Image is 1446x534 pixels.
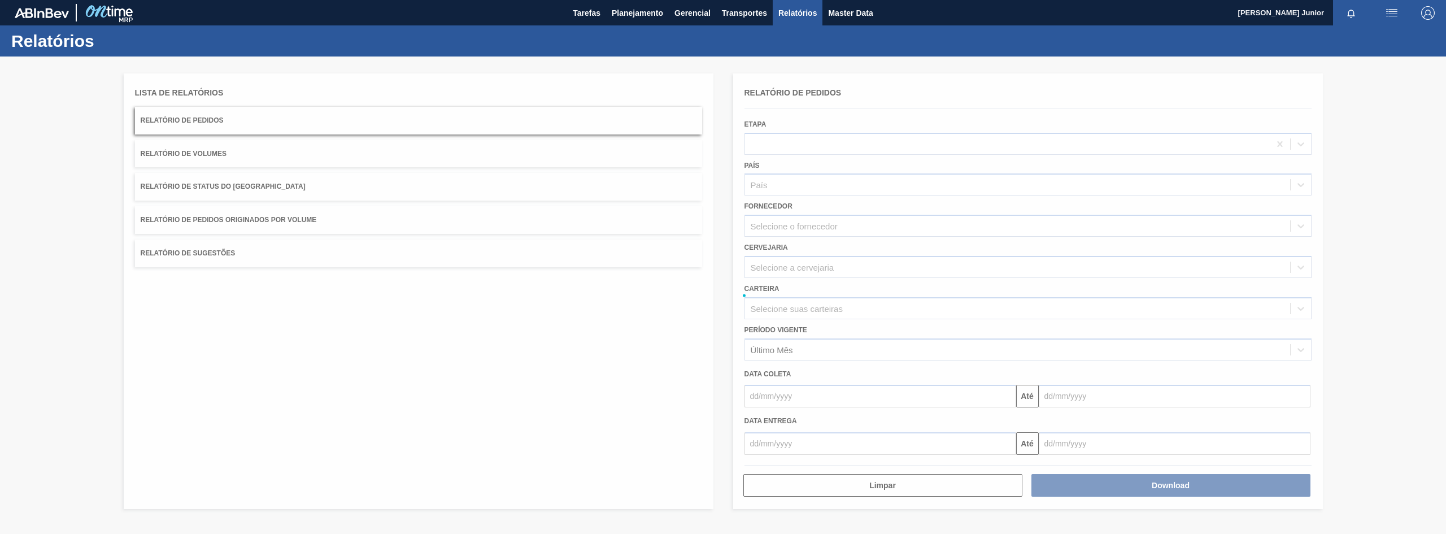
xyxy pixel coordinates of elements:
[778,6,817,20] span: Relatórios
[612,6,663,20] span: Planejamento
[1385,6,1399,20] img: userActions
[1421,6,1435,20] img: Logout
[722,6,767,20] span: Transportes
[1333,5,1369,21] button: Notificações
[15,8,69,18] img: TNhmsLtSVTkK8tSr43FrP2fwEKptu5GPRR3wAAAABJRU5ErkJggg==
[674,6,711,20] span: Gerencial
[573,6,600,20] span: Tarefas
[11,34,212,47] h1: Relatórios
[828,6,873,20] span: Master Data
